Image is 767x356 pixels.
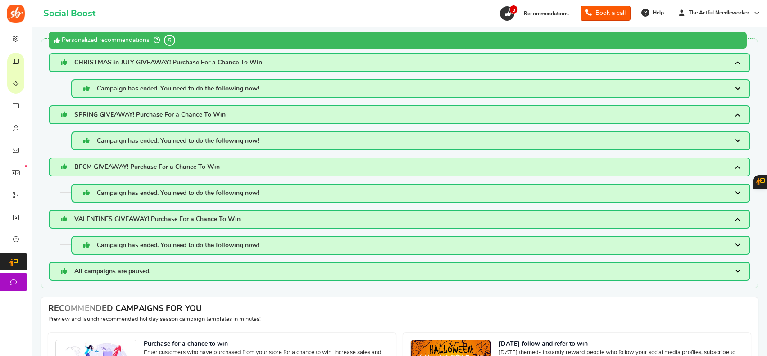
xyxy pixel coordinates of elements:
[638,5,668,20] a: Help
[97,138,259,144] span: Campaign has ended. You need to do the following now!
[25,165,27,167] em: New
[685,9,753,17] span: The Artful Needleworker
[48,315,751,324] p: Preview and launch recommended holiday season campaign templates in minutes!
[499,340,744,349] strong: [DATE] follow and refer to win
[43,9,95,18] h1: Social Boost
[164,35,175,46] span: 5
[74,216,241,222] span: VALENTINES GIVEAWAY! Purchase For a Chance To Win
[581,6,631,21] a: Book a call
[48,305,751,314] h4: RECOMMENDED CAMPAIGNS FOR YOU
[650,9,664,17] span: Help
[499,6,573,21] a: 5 Recommendations
[74,112,226,118] span: SPRING GIVEAWAY! Purchase For a Chance To Win
[74,268,150,275] span: All campaigns are paused.
[49,32,747,49] div: Personalized recommendations
[74,164,220,170] span: BFCM GIVEAWAY! Purchase For a Chance To Win
[97,242,259,248] span: Campaign has ended. You need to do the following now!
[7,5,25,23] img: Social Boost
[509,5,518,14] span: 5
[97,86,259,92] span: Campaign has ended. You need to do the following now!
[144,340,389,349] strong: Purchase for a chance to win
[74,59,262,66] span: CHRISTMAS in JULY GIVEAWAY! Purchase For a Chance To Win
[97,190,259,196] span: Campaign has ended. You need to do the following now!
[524,11,569,16] span: Recommendations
